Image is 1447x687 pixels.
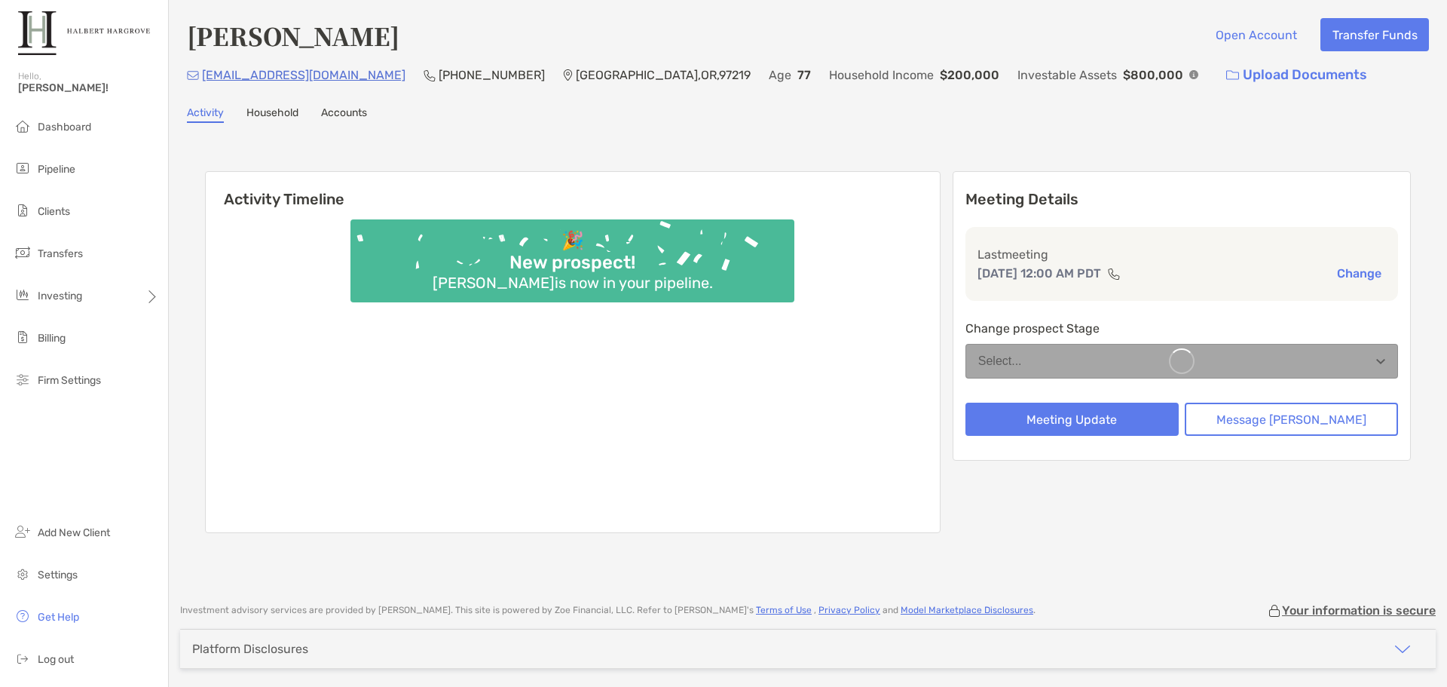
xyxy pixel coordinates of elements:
[1204,18,1308,51] button: Open Account
[756,605,812,615] a: Terms of Use
[38,247,83,260] span: Transfers
[321,106,367,123] a: Accounts
[187,71,199,80] img: Email Icon
[829,66,934,84] p: Household Income
[965,403,1179,436] button: Meeting Update
[18,81,159,94] span: [PERSON_NAME]!
[818,605,880,615] a: Privacy Policy
[1107,268,1121,280] img: communication type
[503,252,641,274] div: New prospect!
[14,244,32,262] img: transfers icon
[14,523,32,541] img: add_new_client icon
[14,649,32,667] img: logout icon
[965,319,1398,338] p: Change prospect Stage
[1320,18,1429,51] button: Transfer Funds
[206,172,940,208] h6: Activity Timeline
[180,605,1036,616] p: Investment advisory services are provided by [PERSON_NAME] . This site is powered by Zoe Financia...
[38,205,70,218] span: Clients
[14,370,32,388] img: firm-settings icon
[38,121,91,133] span: Dashboard
[192,642,308,656] div: Platform Disclosures
[14,117,32,135] img: dashboard icon
[901,605,1033,615] a: Model Marketplace Disclosures
[38,611,79,624] span: Get Help
[187,18,399,53] h4: [PERSON_NAME]
[1226,70,1239,81] img: button icon
[14,565,32,583] img: settings icon
[1282,603,1436,618] p: Your information is secure
[1017,66,1117,84] p: Investable Assets
[1393,640,1412,658] img: icon arrow
[427,274,719,292] div: [PERSON_NAME] is now in your pipeline.
[563,69,573,81] img: Location Icon
[38,163,75,176] span: Pipeline
[576,66,751,84] p: [GEOGRAPHIC_DATA] , OR , 97219
[977,264,1101,283] p: [DATE] 12:00 AM PDT
[1216,59,1377,91] a: Upload Documents
[38,569,78,581] span: Settings
[1189,70,1198,79] img: Info Icon
[769,66,791,84] p: Age
[555,230,590,252] div: 🎉
[14,607,32,625] img: get-help icon
[965,190,1398,209] p: Meeting Details
[18,6,150,60] img: Zoe Logo
[977,245,1386,264] p: Last meeting
[187,106,224,123] a: Activity
[940,66,999,84] p: $200,000
[202,66,405,84] p: [EMAIL_ADDRESS][DOMAIN_NAME]
[439,66,545,84] p: [PHONE_NUMBER]
[1185,403,1398,436] button: Message [PERSON_NAME]
[246,106,298,123] a: Household
[1332,265,1386,281] button: Change
[14,328,32,346] img: billing icon
[797,66,811,84] p: 77
[424,69,436,81] img: Phone Icon
[14,286,32,304] img: investing icon
[38,653,74,666] span: Log out
[38,332,66,345] span: Billing
[14,159,32,177] img: pipeline icon
[38,526,110,539] span: Add New Client
[38,374,101,387] span: Firm Settings
[14,201,32,219] img: clients icon
[38,290,82,302] span: Investing
[1123,66,1183,84] p: $800,000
